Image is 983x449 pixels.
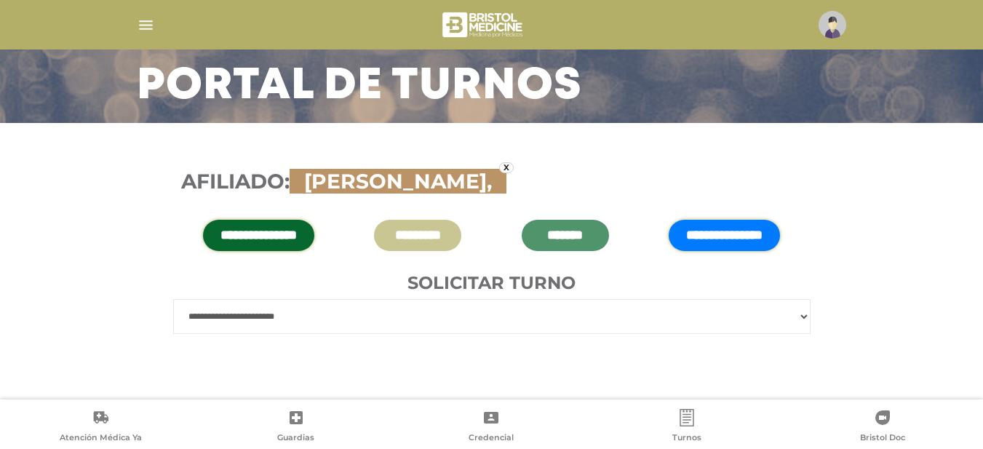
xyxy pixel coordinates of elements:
img: profile-placeholder.svg [819,11,846,39]
span: Atención Médica Ya [60,432,142,445]
span: Guardias [277,432,314,445]
a: Credencial [394,409,589,446]
img: bristol-medicine-blanco.png [440,7,527,42]
span: Turnos [672,432,701,445]
span: Bristol Doc [860,432,905,445]
h3: Afiliado: [181,170,803,194]
img: Cober_menu-lines-white.svg [137,16,155,34]
h3: Portal de turnos [137,68,582,106]
h4: Solicitar turno [173,273,811,294]
a: Atención Médica Ya [3,409,199,446]
span: [PERSON_NAME], [297,169,499,194]
a: x [499,162,514,173]
span: Credencial [469,432,514,445]
a: Guardias [199,409,394,446]
a: Bristol Doc [784,409,980,446]
a: Turnos [589,409,785,446]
